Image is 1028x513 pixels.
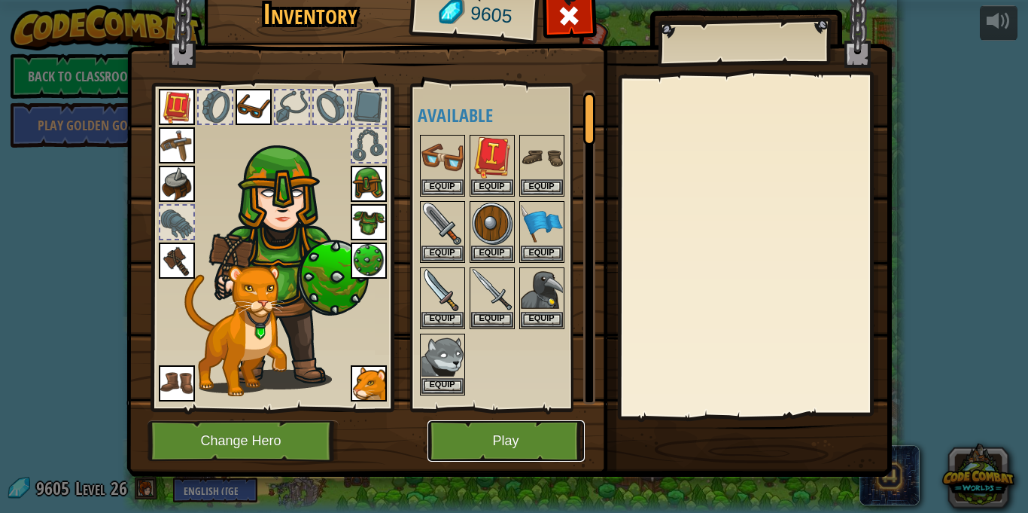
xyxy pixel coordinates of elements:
[236,89,272,125] img: portrait.png
[521,269,563,311] img: portrait.png
[421,136,464,179] img: portrait.png
[159,365,195,402] img: portrait.png
[148,420,339,462] button: Change Hero
[421,269,464,311] img: portrait.png
[471,203,513,245] img: portrait.png
[421,335,464,377] img: portrait.png
[159,127,195,163] img: portrait.png
[521,179,563,195] button: Equip
[427,420,585,462] button: Play
[421,246,464,261] button: Equip
[421,179,464,195] button: Equip
[471,179,513,195] button: Equip
[351,365,387,402] img: portrait.png
[521,246,563,261] button: Equip
[351,204,387,240] img: portrait.png
[351,243,387,279] img: portrait.png
[351,166,387,202] img: portrait.png
[471,269,513,311] img: portrait.png
[159,243,195,279] img: portrait.png
[418,105,595,125] h4: Available
[159,166,195,202] img: portrait.png
[208,112,370,389] img: female.png
[471,312,513,328] button: Equip
[421,203,464,245] img: portrait.png
[521,203,563,245] img: portrait.png
[159,89,195,125] img: portrait.png
[471,246,513,261] button: Equip
[184,265,287,396] img: cougar-paper-dolls.png
[521,312,563,328] button: Equip
[421,312,464,328] button: Equip
[521,136,563,179] img: portrait.png
[421,378,464,394] button: Equip
[471,136,513,179] img: portrait.png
